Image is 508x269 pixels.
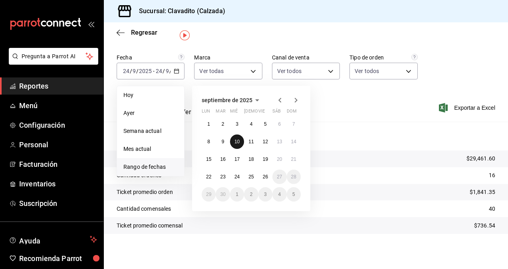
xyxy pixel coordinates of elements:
span: Hoy [123,91,178,99]
span: Rango de fechas [123,163,178,171]
abbr: 20 de septiembre de 2025 [277,156,282,162]
button: septiembre de 2025 [202,95,262,105]
span: Configuración [19,120,97,131]
button: 16 de septiembre de 2025 [216,152,230,166]
span: - [153,68,155,74]
button: 28 de septiembre de 2025 [287,170,301,184]
button: 3 de octubre de 2025 [258,187,272,202]
abbr: martes [216,109,225,117]
span: Regresar [131,29,157,36]
button: 8 de septiembre de 2025 [202,134,216,149]
button: 15 de septiembre de 2025 [202,152,216,166]
span: Inventarios [19,178,97,189]
button: Exportar a Excel [441,103,495,113]
button: 27 de septiembre de 2025 [272,170,286,184]
span: septiembre de 2025 [202,97,252,103]
span: Personal [19,139,97,150]
span: Reportes [19,81,97,91]
p: Cantidad comensales [117,205,171,213]
span: Facturación [19,159,97,170]
button: 11 de septiembre de 2025 [244,134,258,149]
abbr: 4 de septiembre de 2025 [250,121,253,127]
p: Ticket promedio orden [117,188,173,196]
button: 6 de septiembre de 2025 [272,117,286,131]
span: / [163,68,165,74]
button: 14 de septiembre de 2025 [287,134,301,149]
span: Mes actual [123,145,178,153]
p: $1,841.35 [470,188,495,196]
span: Ver todos [277,67,302,75]
button: 4 de octubre de 2025 [272,187,286,202]
button: 5 de septiembre de 2025 [258,117,272,131]
button: 24 de septiembre de 2025 [230,170,244,184]
abbr: 1 de septiembre de 2025 [207,121,210,127]
button: 5 de octubre de 2025 [287,187,301,202]
abbr: 28 de septiembre de 2025 [291,174,296,180]
abbr: lunes [202,109,210,117]
abbr: 26 de septiembre de 2025 [263,174,268,180]
button: 3 de septiembre de 2025 [230,117,244,131]
input: ---- [139,68,152,74]
abbr: sábado [272,109,281,117]
abbr: 23 de septiembre de 2025 [220,174,225,180]
abbr: 3 de octubre de 2025 [264,192,267,197]
label: Tipo de orden [349,55,417,60]
p: 16 [489,171,495,180]
button: 4 de septiembre de 2025 [244,117,258,131]
button: 29 de septiembre de 2025 [202,187,216,202]
span: Ver todos [355,67,379,75]
button: 1 de octubre de 2025 [230,187,244,202]
input: -- [155,68,163,74]
abbr: 5 de octubre de 2025 [292,192,295,197]
abbr: 10 de septiembre de 2025 [234,139,240,144]
input: -- [165,68,169,74]
button: 1 de septiembre de 2025 [202,117,216,131]
abbr: 13 de septiembre de 2025 [277,139,282,144]
button: 13 de septiembre de 2025 [272,134,286,149]
span: Menú [19,100,97,111]
span: / [169,68,172,74]
button: 26 de septiembre de 2025 [258,170,272,184]
button: 2 de septiembre de 2025 [216,117,230,131]
abbr: 4 de octubre de 2025 [278,192,281,197]
abbr: 2 de octubre de 2025 [250,192,253,197]
span: Suscripción [19,198,97,209]
abbr: 7 de septiembre de 2025 [292,121,295,127]
abbr: 3 de septiembre de 2025 [236,121,238,127]
button: Regresar [117,29,157,36]
button: 2 de octubre de 2025 [244,187,258,202]
span: Pregunta a Parrot AI [22,52,86,61]
abbr: 12 de septiembre de 2025 [263,139,268,144]
abbr: 11 de septiembre de 2025 [248,139,254,144]
button: 9 de septiembre de 2025 [216,134,230,149]
p: $736.54 [474,222,495,230]
button: 20 de septiembre de 2025 [272,152,286,166]
input: -- [132,68,136,74]
abbr: 25 de septiembre de 2025 [248,174,254,180]
abbr: miércoles [230,109,238,117]
img: Tooltip marker [180,30,190,40]
abbr: 30 de septiembre de 2025 [220,192,225,197]
span: Ayer [123,109,178,117]
p: $29,461.60 [466,154,495,163]
span: Semana actual [123,127,178,135]
button: 17 de septiembre de 2025 [230,152,244,166]
button: 12 de septiembre de 2025 [258,134,272,149]
abbr: 1 de octubre de 2025 [236,192,238,197]
a: Pregunta a Parrot AI [6,58,98,66]
label: Canal de venta [272,55,340,60]
abbr: 14 de septiembre de 2025 [291,139,296,144]
abbr: 6 de septiembre de 2025 [278,121,281,127]
button: 19 de septiembre de 2025 [258,152,272,166]
span: / [136,68,139,74]
abbr: 17 de septiembre de 2025 [234,156,240,162]
abbr: 27 de septiembre de 2025 [277,174,282,180]
button: Pregunta a Parrot AI [9,48,98,65]
button: 25 de septiembre de 2025 [244,170,258,184]
abbr: jueves [244,109,291,117]
button: 23 de septiembre de 2025 [216,170,230,184]
input: -- [123,68,130,74]
button: 18 de septiembre de 2025 [244,152,258,166]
